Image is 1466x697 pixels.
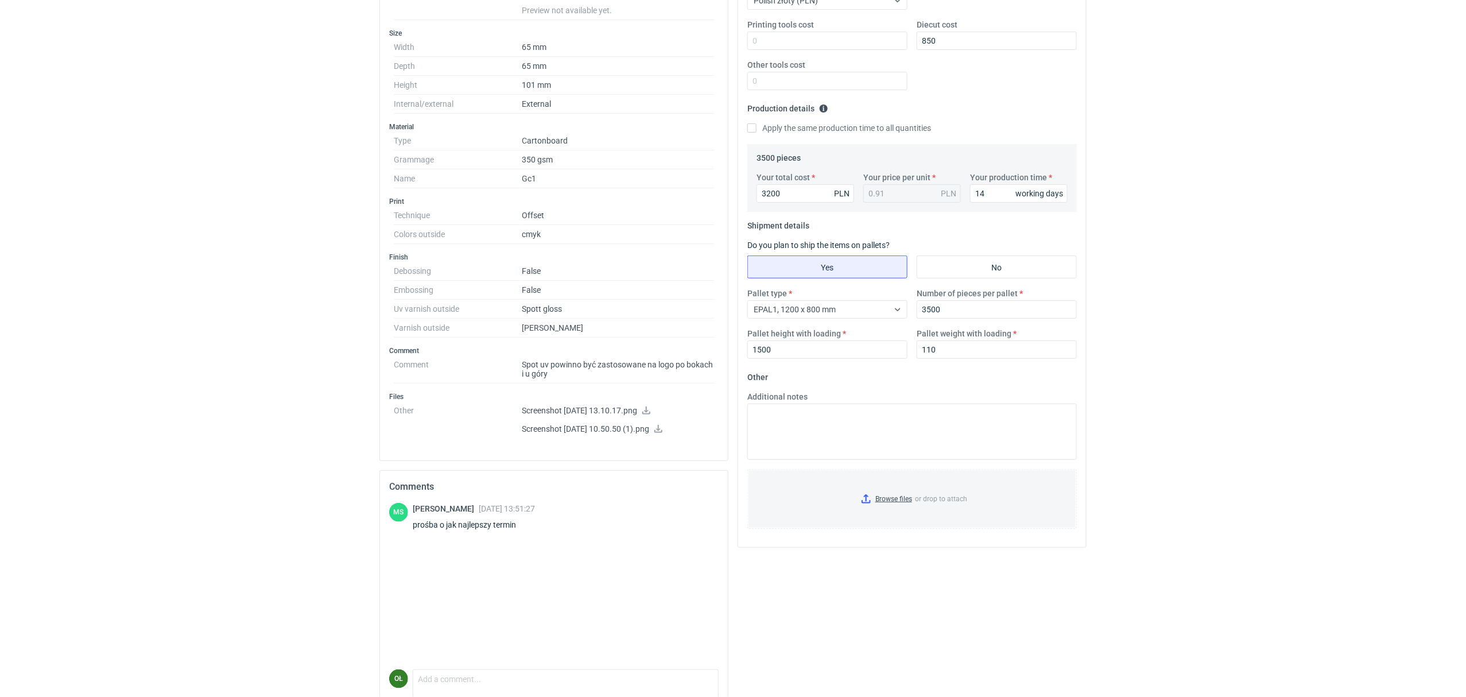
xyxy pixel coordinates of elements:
[522,57,714,76] dd: 65 mm
[757,149,801,162] legend: 3500 pieces
[394,150,522,169] dt: Grammage
[747,391,808,402] label: Additional notes
[1015,188,1063,199] div: working days
[941,188,956,199] div: PLN
[917,328,1011,339] label: Pallet weight with loading
[522,355,714,384] dd: Spot uv powinno być zastosowane na logo po bokach i u góry
[747,59,805,71] label: Other tools cost
[917,300,1077,319] input: 0
[522,406,714,416] p: Screenshot [DATE] 13.10.17.png
[413,504,479,513] span: [PERSON_NAME]
[747,72,907,90] input: 0
[522,281,714,300] dd: False
[917,255,1077,278] label: No
[389,197,719,206] h3: Print
[747,216,809,230] legend: Shipment details
[747,19,814,30] label: Printing tools cost
[917,288,1018,299] label: Number of pieces per pallet
[754,305,836,314] span: EPAL1, 1200 x 800 mm
[389,253,719,262] h3: Finish
[970,172,1047,183] label: Your production time
[522,225,714,244] dd: cmyk
[394,131,522,150] dt: Type
[394,169,522,188] dt: Name
[394,319,522,338] dt: Varnish outside
[747,122,931,134] label: Apply the same production time to all quantities
[757,184,854,203] input: 0
[394,38,522,57] dt: Width
[522,95,714,114] dd: External
[747,340,907,359] input: 0
[479,504,535,513] span: [DATE] 13:51:27
[394,76,522,95] dt: Height
[389,503,408,522] figcaption: MS
[834,188,850,199] div: PLN
[748,470,1076,528] label: or drop to attach
[917,32,1077,50] input: 0
[747,32,907,50] input: 0
[394,262,522,281] dt: Debossing
[522,76,714,95] dd: 101 mm
[389,392,719,401] h3: Files
[917,19,957,30] label: Diecut cost
[747,255,907,278] label: Yes
[747,368,768,382] legend: Other
[747,241,890,250] label: Do you plan to ship the items on pallets?
[394,206,522,225] dt: Technique
[917,340,1077,359] input: 0
[394,355,522,384] dt: Comment
[522,262,714,281] dd: False
[757,172,810,183] label: Your total cost
[522,300,714,319] dd: Spott gloss
[394,300,522,319] dt: Uv varnish outside
[522,206,714,225] dd: Offset
[747,288,787,299] label: Pallet type
[389,122,719,131] h3: Material
[389,669,408,688] div: Olga Łopatowicz
[389,669,408,688] figcaption: OŁ
[389,480,719,494] h2: Comments
[522,150,714,169] dd: 350 gsm
[394,225,522,244] dt: Colors outside
[389,346,719,355] h3: Comment
[389,503,408,522] div: Maciej Sikora
[413,519,535,531] div: prośba o jak najlepszy termin
[394,57,522,76] dt: Depth
[970,184,1068,203] input: 0
[747,328,841,339] label: Pallet height with loading
[394,281,522,300] dt: Embossing
[863,172,930,183] label: Your price per unit
[389,29,719,38] h3: Size
[522,424,714,435] p: Screenshot [DATE] 10.50.50 (1).png
[747,99,828,113] legend: Production details
[522,131,714,150] dd: Cartonboard
[522,6,612,15] span: Preview not available yet.
[522,169,714,188] dd: Gc1
[522,38,714,57] dd: 65 mm
[394,401,522,443] dt: Other
[522,319,714,338] dd: [PERSON_NAME]
[394,95,522,114] dt: Internal/external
